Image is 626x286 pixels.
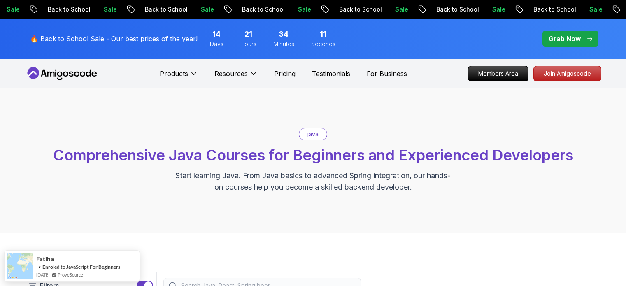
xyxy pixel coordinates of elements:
[214,69,248,79] p: Resources
[273,40,294,48] span: Minutes
[311,40,335,48] span: Seconds
[534,66,601,81] p: Join Amigoscode
[235,5,291,14] p: Back to School
[468,66,528,81] p: Members Area
[468,66,528,81] a: Members Area
[244,28,252,40] span: 21 Hours
[583,5,609,14] p: Sale
[53,146,573,164] span: Comprehensive Java Courses for Beginners and Experienced Developers
[58,271,83,278] a: ProveSource
[320,28,326,40] span: 11 Seconds
[549,34,581,44] p: Grab Now
[430,5,486,14] p: Back to School
[312,69,350,79] a: Testimonials
[274,69,296,79] a: Pricing
[389,5,415,14] p: Sale
[307,130,319,138] p: java
[279,28,289,40] span: 34 Minutes
[97,5,123,14] p: Sale
[36,271,49,278] span: [DATE]
[291,5,318,14] p: Sale
[175,170,451,193] p: Start learning Java. From Java basics to advanced Spring integration, our hands-on courses help y...
[367,69,407,79] a: For Business
[194,5,221,14] p: Sale
[138,5,194,14] p: Back to School
[212,28,221,40] span: 14 Days
[240,40,256,48] span: Hours
[210,40,223,48] span: Days
[160,69,198,85] button: Products
[160,69,188,79] p: Products
[36,256,54,263] span: Fatiha
[214,69,258,85] button: Resources
[533,66,601,81] a: Join Amigoscode
[30,34,198,44] p: 🔥 Back to School Sale - Our best prices of the year!
[41,5,97,14] p: Back to School
[42,264,120,270] a: Enroled to JavaScript For Beginners
[486,5,512,14] p: Sale
[527,5,583,14] p: Back to School
[333,5,389,14] p: Back to School
[7,253,33,279] img: provesource social proof notification image
[36,263,42,270] span: ->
